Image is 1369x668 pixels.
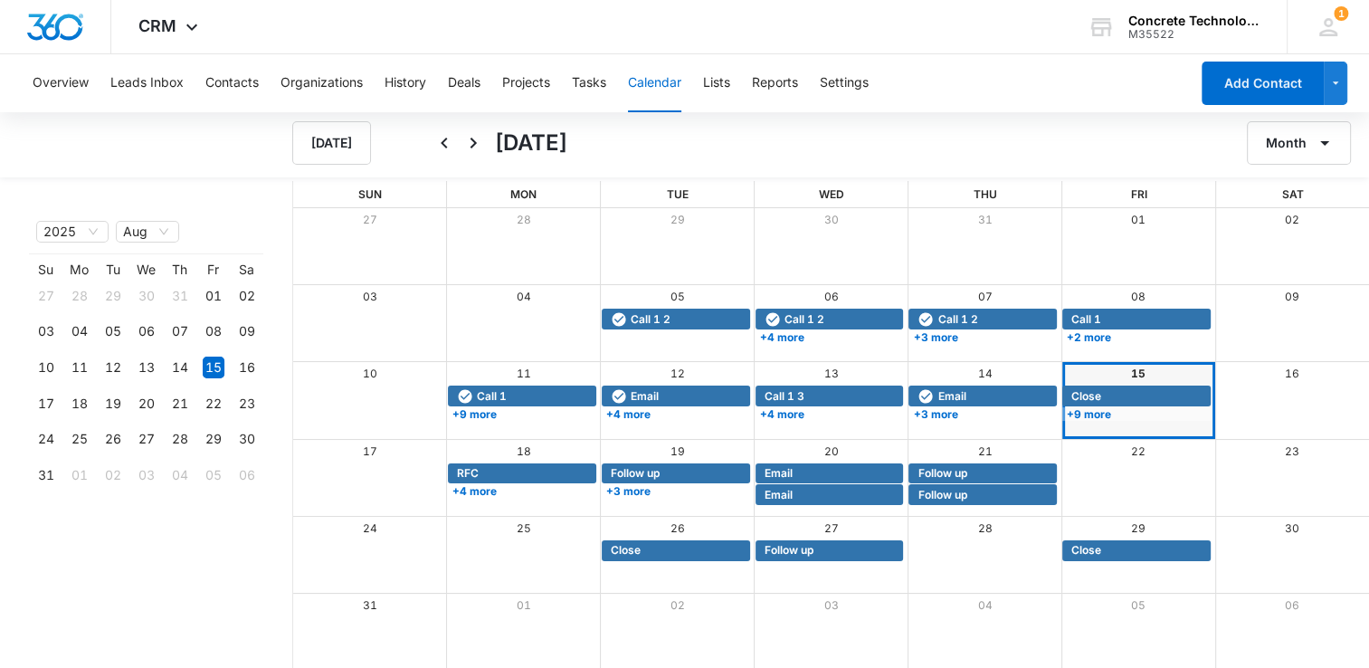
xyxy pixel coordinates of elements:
a: +9 more [1062,407,1211,421]
button: History [385,54,426,112]
td: 2025-08-19 [96,386,129,422]
div: Follow up [913,465,1052,482]
a: 12 [670,367,685,380]
th: We [129,262,163,278]
span: Mon [510,187,537,201]
div: 14 [169,357,191,378]
span: Close [611,542,641,558]
span: CRM [138,16,176,35]
a: 04 [517,290,531,303]
div: 06 [236,464,258,486]
div: 19 [102,393,124,415]
span: Call 1 2 [937,311,977,328]
td: 2025-07-27 [29,278,62,314]
a: 02 [1285,213,1299,226]
a: +3 more [602,484,750,498]
button: Overview [33,54,89,112]
button: Add Contact [1202,62,1324,105]
button: Leads Inbox [110,54,184,112]
span: Wed [819,187,844,201]
span: Call 1 [1071,311,1101,328]
td: 2025-08-07 [163,314,196,350]
div: 02 [236,285,258,307]
div: 21 [169,393,191,415]
button: Settings [820,54,869,112]
td: 2025-08-27 [129,422,163,458]
div: 15 [203,357,224,378]
th: Su [29,262,62,278]
a: +4 more [756,407,904,421]
div: 27 [35,285,57,307]
th: Fr [196,262,230,278]
a: 19 [670,444,685,458]
div: 28 [169,428,191,450]
a: 04 [977,598,992,612]
span: Call 1 2 [631,311,670,328]
a: 03 [363,290,377,303]
div: 03 [35,320,57,342]
a: 16 [1285,367,1299,380]
div: 03 [136,464,157,486]
button: Contacts [205,54,259,112]
a: 02 [670,598,685,612]
div: Call 1 2 [606,311,746,328]
div: Email [913,388,1052,405]
td: 2025-08-21 [163,386,196,422]
th: Tu [96,262,129,278]
a: 23 [1285,444,1299,458]
td: 2025-07-29 [96,278,129,314]
div: 30 [136,285,157,307]
td: 2025-09-06 [230,457,263,493]
td: 2025-08-26 [96,422,129,458]
div: account id [1128,28,1260,41]
span: Email [765,465,793,482]
button: Reports [752,54,798,112]
a: 27 [363,213,377,226]
div: Call 1 [1067,311,1206,328]
td: 2025-08-28 [163,422,196,458]
td: 2025-08-16 [230,349,263,386]
a: 20 [824,444,839,458]
td: 2025-08-17 [29,386,62,422]
button: Deals [448,54,480,112]
span: Fri [1131,187,1147,201]
div: 08 [203,320,224,342]
div: Call 1 [452,388,592,405]
td: 2025-08-20 [129,386,163,422]
td: 2025-08-06 [129,314,163,350]
span: Follow up [917,487,966,503]
div: 30 [236,428,258,450]
a: +3 more [908,330,1057,344]
div: Close [606,542,746,558]
td: 2025-08-08 [196,314,230,350]
a: 07 [977,290,992,303]
td: 2025-08-05 [96,314,129,350]
a: 24 [363,521,377,535]
a: +4 more [448,484,596,498]
div: 09 [236,320,258,342]
a: 31 [977,213,992,226]
th: Sa [230,262,263,278]
a: 01 [1131,213,1146,226]
td: 2025-08-25 [62,422,96,458]
a: 10 [363,367,377,380]
td: 2025-08-30 [230,422,263,458]
div: notifications count [1334,6,1348,21]
a: 31 [363,598,377,612]
div: 16 [236,357,258,378]
td: 2025-08-13 [129,349,163,386]
span: 1 [1334,6,1348,21]
span: Sat [1282,187,1304,201]
div: 27 [136,428,157,450]
div: Close [1067,542,1206,558]
a: 11 [517,367,531,380]
td: 2025-08-09 [230,314,263,350]
a: 29 [670,213,685,226]
a: +9 more [448,407,596,421]
a: 05 [670,290,685,303]
a: 06 [1285,598,1299,612]
span: Email [631,388,659,405]
span: Follow up [765,542,813,558]
button: Lists [703,54,730,112]
button: Back [430,129,459,157]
